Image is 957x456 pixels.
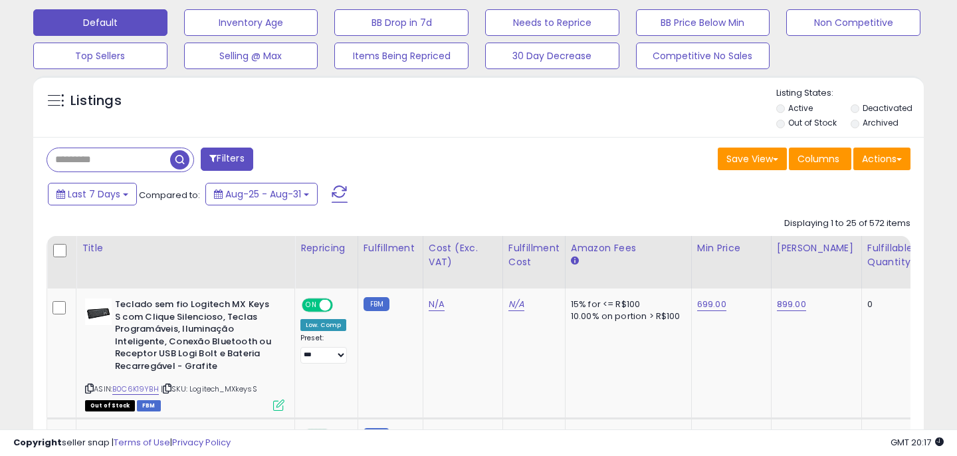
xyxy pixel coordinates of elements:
[300,334,348,364] div: Preset:
[571,241,686,255] div: Amazon Fees
[636,9,770,36] button: BB Price Below Min
[137,400,161,411] span: FBM
[429,298,445,311] a: N/A
[776,87,924,100] p: Listing States:
[85,298,112,325] img: 41kJ+UDvTwL._SL40_.jpg
[115,298,276,376] b: Teclado sem fio Logitech MX Keys S com Clique Silencioso, Teclas Programáveis, Iluminação Intelig...
[331,300,352,311] span: OFF
[891,436,944,449] span: 2025-09-8 20:17 GMT
[112,384,159,395] a: B0C6K19YBH
[13,436,62,449] strong: Copyright
[797,152,839,166] span: Columns
[485,43,619,69] button: 30 Day Decrease
[777,298,806,311] a: 899.00
[161,384,257,394] span: | SKU: Logitech_MXkeysS
[786,9,920,36] button: Non Competitive
[85,298,284,409] div: ASIN:
[863,102,912,114] label: Deactivated
[863,117,899,128] label: Archived
[718,148,787,170] button: Save View
[777,241,856,255] div: [PERSON_NAME]
[205,183,318,205] button: Aug-25 - Aug-31
[334,9,469,36] button: BB Drop in 7d
[853,148,910,170] button: Actions
[33,9,167,36] button: Default
[334,43,469,69] button: Items Being Repriced
[33,43,167,69] button: Top Sellers
[508,241,560,269] div: Fulfillment Cost
[201,148,253,171] button: Filters
[114,436,170,449] a: Terms of Use
[485,9,619,36] button: Needs to Reprice
[303,300,320,311] span: ON
[788,102,813,114] label: Active
[139,189,200,201] span: Compared to:
[300,319,346,331] div: Low. Comp
[508,298,524,311] a: N/A
[867,298,908,310] div: 0
[172,436,231,449] a: Privacy Policy
[429,241,497,269] div: Cost (Exc. VAT)
[82,241,289,255] div: Title
[184,43,318,69] button: Selling @ Max
[70,92,122,110] h5: Listings
[85,400,135,411] span: All listings that are currently out of stock and unavailable for purchase on Amazon
[571,255,579,267] small: Amazon Fees.
[364,241,417,255] div: Fulfillment
[697,298,726,311] a: 699.00
[571,298,681,310] div: 15% for <= R$100
[13,437,231,449] div: seller snap | |
[225,187,301,201] span: Aug-25 - Aug-31
[48,183,137,205] button: Last 7 Days
[68,187,120,201] span: Last 7 Days
[300,241,352,255] div: Repricing
[784,217,910,230] div: Displaying 1 to 25 of 572 items
[184,9,318,36] button: Inventory Age
[788,117,837,128] label: Out of Stock
[364,297,389,311] small: FBM
[697,241,766,255] div: Min Price
[867,241,913,269] div: Fulfillable Quantity
[571,310,681,322] div: 10.00% on portion > R$100
[789,148,851,170] button: Columns
[636,43,770,69] button: Competitive No Sales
